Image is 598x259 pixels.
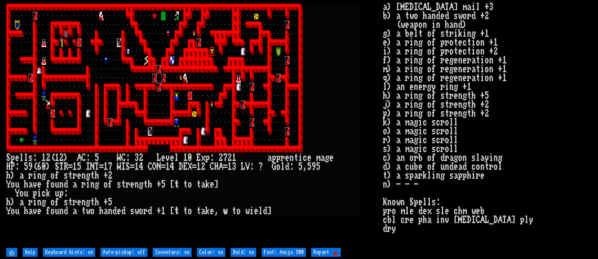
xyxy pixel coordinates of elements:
[201,207,205,216] div: a
[219,153,223,162] div: 2
[95,180,99,189] div: g
[24,180,28,189] div: h
[289,153,294,162] div: n
[28,171,33,180] div: r
[223,162,228,171] div: =
[6,198,11,207] div: h
[276,153,281,162] div: p
[214,207,219,216] div: ,
[99,207,104,216] div: h
[46,207,50,216] div: f
[50,180,55,189] div: o
[272,162,276,171] div: G
[197,207,201,216] div: t
[42,153,46,162] div: 1
[170,180,174,189] div: [
[90,162,95,171] div: N
[121,153,126,162] div: C
[205,153,210,162] div: p
[121,162,126,171] div: I
[329,153,334,162] div: e
[316,162,320,171] div: 5
[50,171,55,180] div: o
[46,162,50,171] div: )
[81,180,86,189] div: r
[183,162,188,171] div: E
[11,171,15,180] div: )
[64,153,68,162] div: )
[210,162,214,171] div: C
[37,180,42,189] div: e
[263,207,267,216] div: d
[59,189,64,198] div: p
[86,198,90,207] div: g
[55,153,59,162] div: 1
[6,207,11,216] div: Y
[201,153,205,162] div: x
[6,153,11,162] div: S
[108,180,112,189] div: f
[205,180,210,189] div: k
[201,162,205,171] div: 2
[183,153,188,162] div: 1
[28,207,33,216] div: a
[117,162,121,171] div: W
[24,153,28,162] div: l
[192,162,197,171] div: =
[95,198,99,207] div: h
[135,207,139,216] div: w
[50,207,55,216] div: o
[37,189,42,198] div: i
[81,171,86,180] div: n
[77,171,81,180] div: e
[188,153,192,162] div: 0
[37,207,42,216] div: e
[42,189,46,198] div: c
[99,162,104,171] div: =
[68,171,73,180] div: t
[197,248,225,257] input: Color: on
[42,162,46,171] div: 0
[245,207,250,216] div: w
[250,162,254,171] div: :
[148,180,152,189] div: h
[68,162,73,171] div: =
[232,162,236,171] div: 3
[223,153,228,162] div: 7
[33,180,37,189] div: v
[201,180,205,189] div: a
[232,153,236,162] div: 1
[11,198,15,207] div: )
[28,153,33,162] div: s
[11,162,15,171] div: P
[276,162,281,171] div: o
[24,207,28,216] div: h
[161,207,166,216] div: 1
[108,171,112,180] div: 2
[161,153,166,162] div: e
[294,153,298,162] div: t
[197,153,201,162] div: E
[383,3,592,246] stats: a) [MEDICAL_DATA] mail +3 b) a two handed sword +2 (weapon in hand) g) a belt of striking +1 e) a...
[90,180,95,189] div: n
[267,153,272,162] div: a
[68,198,73,207] div: t
[174,180,179,189] div: t
[6,162,11,171] div: H
[135,153,139,162] div: 3
[104,171,108,180] div: +
[64,207,68,216] div: d
[285,153,289,162] div: e
[139,162,143,171] div: 4
[24,189,28,198] div: u
[86,153,90,162] div: :
[6,171,11,180] div: h
[210,153,214,162] div: :
[108,162,112,171] div: 7
[33,162,37,171] div: (
[28,162,33,171] div: 9
[11,207,15,216] div: o
[139,207,143,216] div: o
[15,180,19,189] div: u
[59,162,64,171] div: T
